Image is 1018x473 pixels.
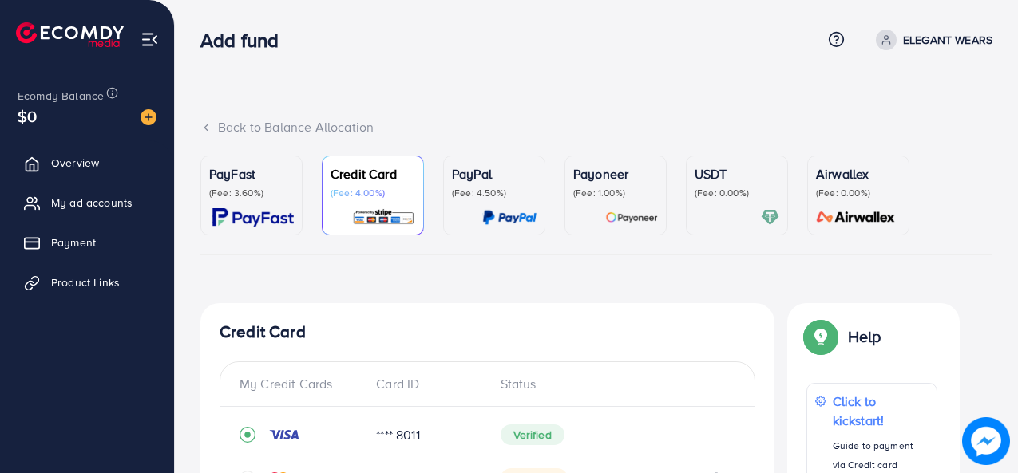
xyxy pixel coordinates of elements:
a: Overview [12,147,162,179]
img: card [811,208,901,227]
span: Ecomdy Balance [18,88,104,104]
a: My ad accounts [12,187,162,219]
p: Credit Card [331,164,415,183]
a: Product Links [12,266,162,298]
span: Verified [501,424,564,445]
img: logo [16,22,124,47]
img: card [605,208,658,227]
p: Airwallex [816,164,901,183]
p: (Fee: 0.00%) [695,187,779,199]
svg: record circle [240,427,255,443]
img: card [212,208,294,227]
img: credit [268,428,300,441]
p: (Fee: 3.60%) [209,187,294,199]
h4: Credit Card [220,322,755,342]
div: Card ID [363,375,487,393]
img: menu [141,30,159,49]
p: (Fee: 0.00%) [816,187,901,199]
div: My Credit Cards [240,375,363,393]
p: (Fee: 1.00%) [573,187,658,199]
span: My ad accounts [51,195,133,211]
img: Popup guide [806,322,835,351]
div: Status [488,375,736,393]
a: ELEGANT WEARS [869,30,992,50]
span: Payment [51,235,96,250]
p: ELEGANT WEARS [903,30,992,49]
img: card [761,208,779,227]
span: Product Links [51,274,120,290]
span: $0 [18,104,37,128]
p: Click to kickstart! [833,392,929,430]
h3: Add fund [200,29,291,52]
p: Payoneer [573,164,658,183]
a: Payment [12,227,162,258]
div: Back to Balance Allocation [200,118,992,136]
p: PayFast [209,164,294,183]
p: Help [848,327,881,346]
img: card [482,208,537,227]
p: (Fee: 4.50%) [452,187,537,199]
p: (Fee: 4.00%) [331,187,415,199]
p: USDT [695,164,779,183]
img: card [352,208,415,227]
img: image [141,109,156,125]
p: PayPal [452,164,537,183]
span: Overview [51,155,99,171]
img: image [962,417,1010,465]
